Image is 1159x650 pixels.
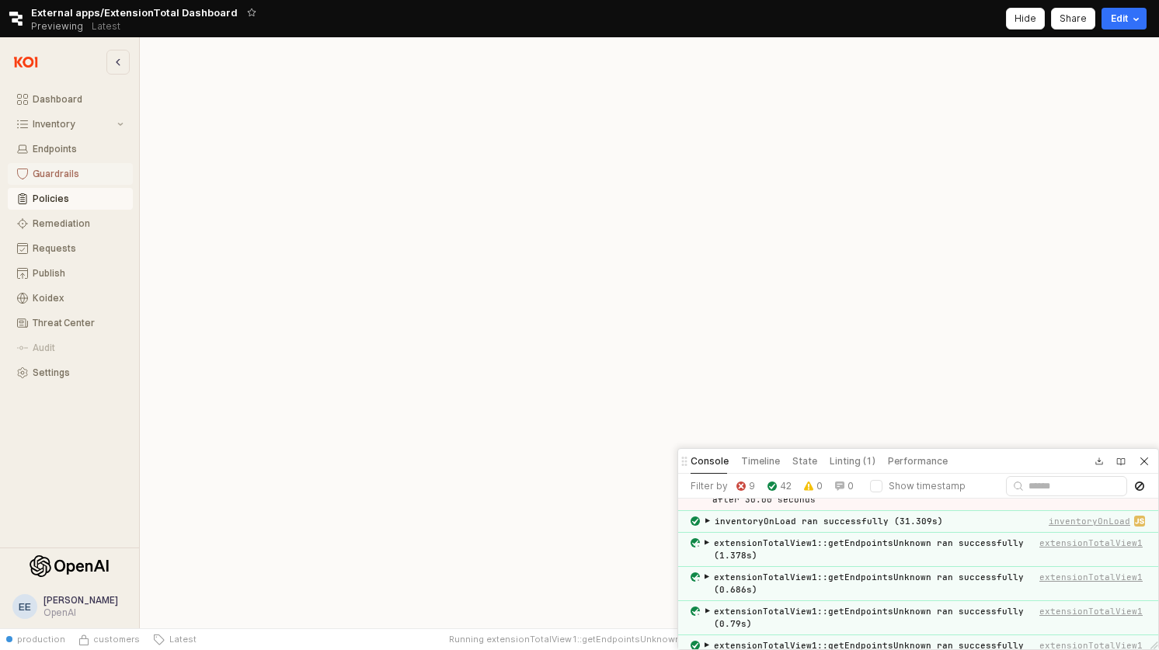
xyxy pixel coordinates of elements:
[8,238,133,259] button: Requests
[8,163,133,185] button: Guardrails
[1090,452,1109,471] button: Download app JSON with hard-coded query results
[691,455,729,468] h5: Console
[1006,8,1045,30] button: Hide app
[8,213,133,235] button: Remediation
[92,20,120,33] p: Latest
[33,144,124,155] div: Endpoints
[8,287,133,309] button: Koidex
[736,481,746,491] img: error
[831,478,858,495] button: 0
[244,5,259,20] button: Add app to favorites
[33,318,124,328] div: Threat Center
[691,516,700,526] img: success
[146,628,203,650] button: Latest
[83,16,129,37] button: Releases and History
[816,480,823,492] label: 0
[71,628,146,650] button: Source Control
[1039,571,1143,583] button: extensionTotalView1
[165,633,197,645] span: Latest
[8,312,133,334] button: Threat Center
[8,89,133,110] button: Dashboard
[33,193,124,204] div: Policies
[12,594,37,619] button: EE
[847,480,854,492] label: 0
[703,571,1146,596] button: ▶extensionTotalView1::getEndpointsUnknown ran successfully (0.686s)extensionTotalView1
[792,455,817,468] h5: State
[449,633,683,645] span: Running extensionTotalView1::getEndpointsUnknown:
[33,94,124,105] div: Dashboard
[19,599,31,614] div: EE
[8,362,133,384] button: Settings
[715,516,943,527] span: inventoryOnLoad ran successfully (31.309s)
[705,571,709,583] span: ▶
[888,455,948,468] h5: Performance
[8,188,133,210] button: Policies
[703,515,1146,527] button: ▶inventoryOnLoad ran successfully (31.309s)inventoryOnLoad
[800,478,827,495] button: 0
[733,478,759,495] button: 9
[714,572,1024,595] span: extensionTotalView1::getEndpointsUnknown ran successfully (0.686s)
[33,218,124,229] div: Remediation
[691,480,728,492] label: Filter by
[1130,477,1149,495] button: Clear Console
[749,480,755,492] label: 9
[33,243,124,254] div: Requests
[703,605,1146,630] button: ▶extensionTotalView1::getEndpointsUnknown ran successfully (0.79s)extensionTotalView1
[1133,450,1155,472] button: Close
[33,119,114,130] div: Inventory
[1039,537,1143,549] button: extensionTotalView1
[8,113,133,135] button: Inventory
[93,633,140,645] span: customers
[705,605,710,617] span: ▶
[33,268,124,279] div: Publish
[1112,452,1130,471] a: View docs
[1039,605,1143,617] button: extensionTotalView1
[1015,9,1036,29] div: Hide
[830,455,875,468] h5: Linting (1)
[1060,12,1087,25] p: Share
[714,537,1024,561] span: extensionTotalView1::getEndpointsUnknown ran successfully (1.378s)
[8,337,133,359] button: Audit
[44,607,118,619] div: OpenAI
[703,537,1146,561] button: ▶extensionTotalView1::getEndpointsUnknown ran successfully (1.378s)extensionTotalView1
[889,480,966,492] label: Show timestamp
[691,607,700,616] img: success
[8,138,133,160] button: Endpoints
[140,37,1159,628] main: App Frame
[31,19,83,34] span: Previewing
[705,537,709,549] span: ▶
[44,594,118,606] span: [PERSON_NAME]
[691,641,700,650] img: success
[741,455,780,468] h5: Timeline
[767,481,777,491] img: success
[1049,515,1130,527] button: inventoryOnLoad
[33,293,124,304] div: Koidex
[705,515,710,527] span: ▶
[33,367,124,378] div: Settings
[835,481,844,491] img: info
[17,633,65,645] span: production
[31,5,238,20] span: External apps/ExtensionTotal Dashboard
[691,538,700,547] img: success
[31,16,129,37] div: Previewing Latest
[33,342,124,353] div: Audit
[780,480,792,492] label: 42
[1102,8,1147,30] button: Edit
[1051,8,1095,30] button: Share app
[33,169,124,179] div: Guardrails
[8,262,133,284] button: Publish
[764,478,795,495] button: 42
[804,481,813,491] img: warn
[714,606,1024,629] span: extensionTotalView1::getEndpointsUnknown ran successfully (0.79s)
[691,572,700,582] img: success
